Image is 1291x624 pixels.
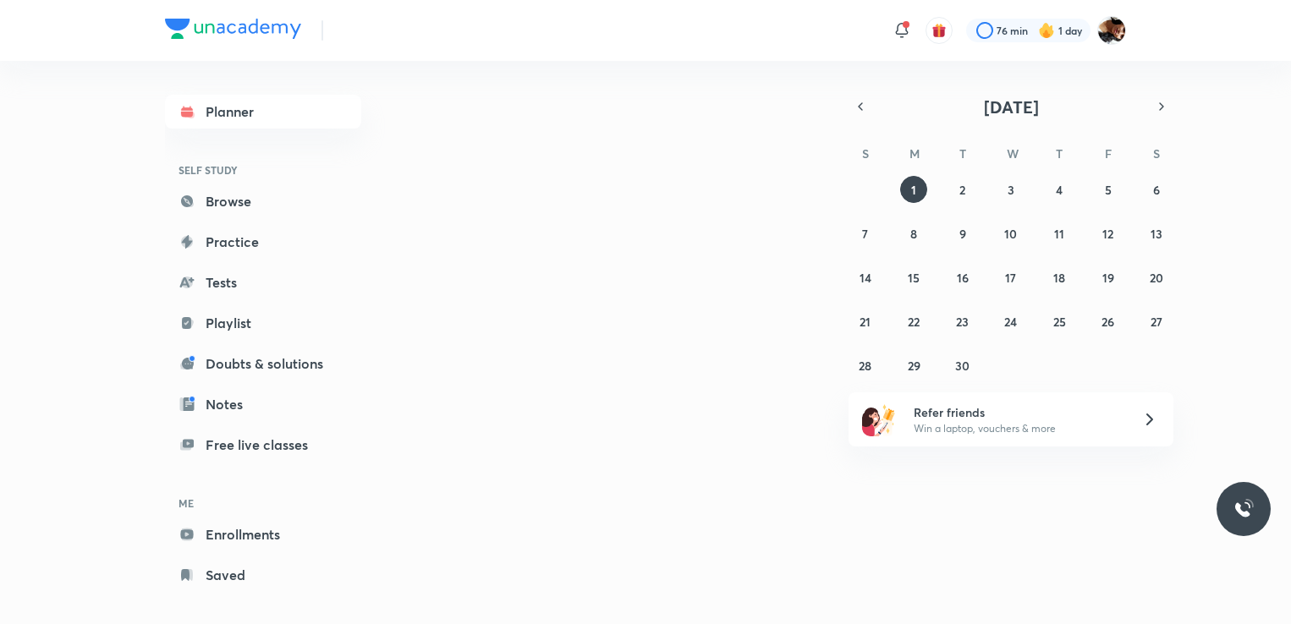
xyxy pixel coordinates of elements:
[1038,22,1055,39] img: streak
[1046,176,1073,203] button: September 4, 2025
[862,402,896,436] img: referral
[1143,220,1170,247] button: September 13, 2025
[1101,314,1114,330] abbr: September 26, 2025
[1056,182,1063,198] abbr: September 4, 2025
[1054,226,1064,242] abbr: September 11, 2025
[959,145,966,161] abbr: Tuesday
[1046,220,1073,247] button: September 11, 2025
[1102,270,1114,286] abbr: September 19, 2025
[862,226,868,242] abbr: September 7, 2025
[165,19,301,39] img: Company Logo
[1046,308,1073,335] button: September 25, 2025
[860,270,871,286] abbr: September 14, 2025
[165,95,361,129] a: Planner
[1143,176,1170,203] button: September 6, 2025
[910,226,917,242] abbr: September 8, 2025
[165,184,361,218] a: Browse
[1004,226,1017,242] abbr: September 10, 2025
[1151,314,1162,330] abbr: September 27, 2025
[852,308,879,335] button: September 21, 2025
[949,176,976,203] button: September 2, 2025
[959,182,965,198] abbr: September 2, 2025
[165,428,361,462] a: Free live classes
[860,314,871,330] abbr: September 21, 2025
[165,347,361,380] a: Doubts & solutions
[997,264,1025,291] button: September 17, 2025
[957,270,969,286] abbr: September 16, 2025
[926,17,953,44] button: avatar
[1143,308,1170,335] button: September 27, 2025
[984,96,1039,118] span: [DATE]
[1005,270,1016,286] abbr: September 17, 2025
[859,358,871,374] abbr: September 28, 2025
[165,306,361,340] a: Playlist
[1056,145,1063,161] abbr: Thursday
[165,265,361,299] a: Tests
[956,314,969,330] abbr: September 23, 2025
[1095,220,1122,247] button: September 12, 2025
[1008,182,1014,198] abbr: September 3, 2025
[1095,176,1122,203] button: September 5, 2025
[949,220,976,247] button: September 9, 2025
[1007,145,1019,161] abbr: Wednesday
[1105,182,1112,198] abbr: September 5, 2025
[959,226,966,242] abbr: September 9, 2025
[1143,264,1170,291] button: September 20, 2025
[900,264,927,291] button: September 15, 2025
[908,314,920,330] abbr: September 22, 2025
[165,517,361,551] a: Enrollments
[909,145,920,161] abbr: Monday
[1097,16,1126,45] img: Shatasree das
[1105,145,1112,161] abbr: Friday
[852,220,879,247] button: September 7, 2025
[165,558,361,592] a: Saved
[900,220,927,247] button: September 8, 2025
[1053,314,1066,330] abbr: September 25, 2025
[949,352,976,379] button: September 30, 2025
[1102,226,1113,242] abbr: September 12, 2025
[997,308,1025,335] button: September 24, 2025
[1150,270,1163,286] abbr: September 20, 2025
[949,308,976,335] button: September 23, 2025
[1095,264,1122,291] button: September 19, 2025
[1053,270,1065,286] abbr: September 18, 2025
[900,176,927,203] button: September 1, 2025
[908,358,920,374] abbr: September 29, 2025
[165,19,301,43] a: Company Logo
[1151,226,1162,242] abbr: September 13, 2025
[852,264,879,291] button: September 14, 2025
[1004,314,1017,330] abbr: September 24, 2025
[165,156,361,184] h6: SELF STUDY
[900,352,927,379] button: September 29, 2025
[1095,308,1122,335] button: September 26, 2025
[1153,145,1160,161] abbr: Saturday
[165,225,361,259] a: Practice
[931,23,947,38] img: avatar
[872,95,1150,118] button: [DATE]
[949,264,976,291] button: September 16, 2025
[997,176,1025,203] button: September 3, 2025
[165,489,361,517] h6: ME
[997,220,1025,247] button: September 10, 2025
[862,145,869,161] abbr: Sunday
[1046,264,1073,291] button: September 18, 2025
[1153,182,1160,198] abbr: September 6, 2025
[165,387,361,421] a: Notes
[955,358,970,374] abbr: September 30, 2025
[911,182,916,198] abbr: September 1, 2025
[914,421,1122,436] p: Win a laptop, vouchers & more
[852,352,879,379] button: September 28, 2025
[908,270,920,286] abbr: September 15, 2025
[1233,499,1254,519] img: ttu
[900,308,927,335] button: September 22, 2025
[914,403,1122,421] h6: Refer friends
